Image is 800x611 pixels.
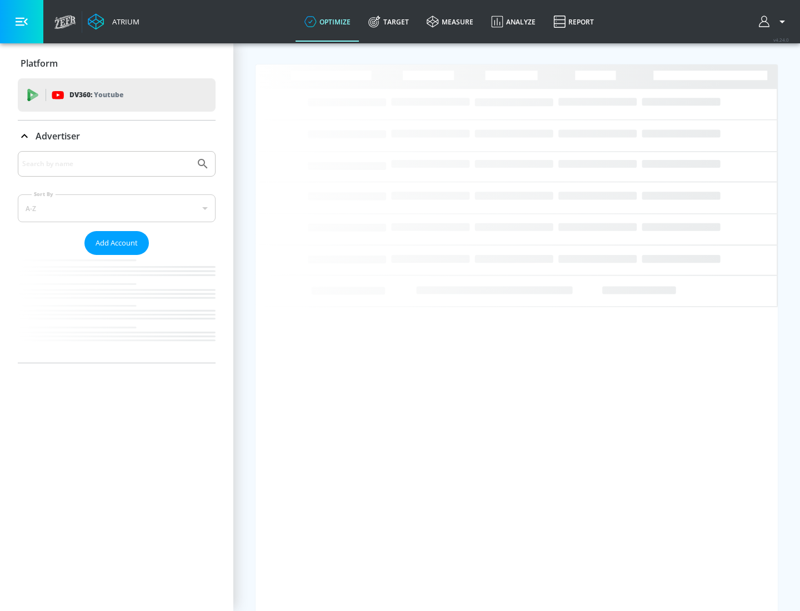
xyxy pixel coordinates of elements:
a: Target [359,2,418,42]
label: Sort By [32,191,56,198]
p: DV360: [69,89,123,101]
p: Youtube [94,89,123,101]
button: Add Account [84,231,149,255]
input: Search by name [22,157,191,171]
a: Atrium [88,13,139,30]
a: measure [418,2,482,42]
span: v 4.24.0 [773,37,789,43]
span: Add Account [96,237,138,249]
a: optimize [296,2,359,42]
a: Report [544,2,603,42]
p: Platform [21,57,58,69]
div: Atrium [108,17,139,27]
p: Advertiser [36,130,80,142]
div: Advertiser [18,151,216,363]
div: Platform [18,48,216,79]
div: DV360: Youtube [18,78,216,112]
nav: list of Advertiser [18,255,216,363]
div: A-Z [18,194,216,222]
a: Analyze [482,2,544,42]
div: Advertiser [18,121,216,152]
